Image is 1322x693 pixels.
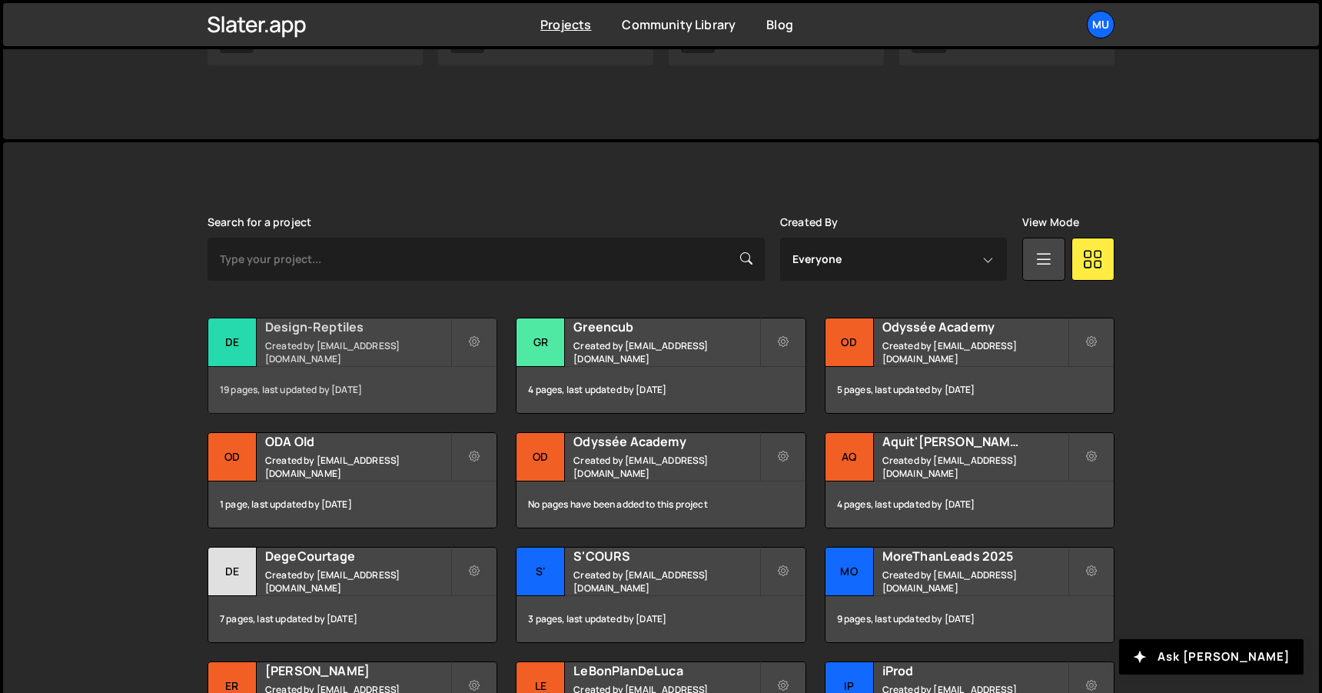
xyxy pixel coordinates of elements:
div: Od [825,318,874,367]
a: Projects [540,16,591,33]
small: Created by [EMAIL_ADDRESS][DOMAIN_NAME] [882,339,1068,365]
h2: DegeCourtage [265,548,450,565]
h2: Odyssée Academy [573,433,759,450]
a: Community Library [622,16,736,33]
a: Mo MoreThanLeads 2025 Created by [EMAIL_ADDRESS][DOMAIN_NAME] 9 pages, last updated by [DATE] [825,547,1114,643]
label: View Mode [1022,216,1079,228]
span: 0 / 10 [816,38,845,51]
div: 4 pages, last updated by [DATE] [517,367,805,413]
a: Mu [1087,11,1114,38]
div: 1 page, last updated by [DATE] [208,481,497,528]
a: OD ODA Old Created by [EMAIL_ADDRESS][DOMAIN_NAME] 1 page, last updated by [DATE] [208,432,497,528]
small: Created by [EMAIL_ADDRESS][DOMAIN_NAME] [265,454,450,480]
div: 9 pages, last updated by [DATE] [825,596,1114,642]
label: Created By [780,216,839,228]
div: S' [517,548,565,596]
h2: S'COURS [573,548,759,565]
div: Aq [825,433,874,481]
a: Od Odyssée Academy Created by [EMAIL_ADDRESS][DOMAIN_NAME] No pages have been added to this project [516,432,805,528]
a: De DegeCourtage Created by [EMAIL_ADDRESS][DOMAIN_NAME] 7 pages, last updated by [DATE] [208,547,497,643]
p: ODA Old [269,38,333,51]
div: De [208,548,257,596]
div: OD [208,433,257,481]
button: Ask [PERSON_NAME] [1119,639,1304,675]
div: 4 pages, last updated by [DATE] [825,481,1114,528]
div: 3 pages, last updated by [DATE] [517,596,805,642]
h2: ODA Old [265,433,450,450]
p: #100313919 [500,38,565,51]
a: Blog [766,16,793,33]
div: Od [517,433,565,481]
h2: LeBonPlanDeLuca [573,662,759,679]
small: Created by [EMAIL_ADDRESS][DOMAIN_NAME] [573,568,759,595]
p: 19 [962,38,1035,51]
h2: Design-Reptiles [265,318,450,335]
label: Search for a project [208,216,311,228]
div: No pages have been added to this project [517,481,805,528]
small: Created by [EMAIL_ADDRESS][DOMAIN_NAME] [265,339,450,365]
h2: [PERSON_NAME] [265,662,450,679]
div: 19 pages, last updated by [DATE] [208,367,497,413]
h2: Odyssée Academy [882,318,1068,335]
h2: Aquit'[PERSON_NAME] [882,433,1068,450]
div: De [208,318,257,367]
h2: Greencub [573,318,759,335]
a: Od Odyssée Academy Created by [EMAIL_ADDRESS][DOMAIN_NAME] 5 pages, last updated by [DATE] [825,318,1114,414]
a: Aq Aquit'[PERSON_NAME] Created by [EMAIL_ADDRESS][DOMAIN_NAME] 4 pages, last updated by [DATE] [825,432,1114,528]
small: Created by [EMAIL_ADDRESS][DOMAIN_NAME] [573,454,759,480]
small: Created by [EMAIL_ADDRESS][DOMAIN_NAME] [882,568,1068,595]
a: Gr Greencub Created by [EMAIL_ADDRESS][DOMAIN_NAME] 4 pages, last updated by [DATE] [516,318,805,414]
small: Created by [EMAIL_ADDRESS][DOMAIN_NAME] [882,454,1068,480]
input: Type your project... [208,238,765,281]
small: Created by [EMAIL_ADDRESS][DOMAIN_NAME] [265,568,450,595]
h2: iProd [882,662,1068,679]
a: S' S'COURS Created by [EMAIL_ADDRESS][DOMAIN_NAME] 3 pages, last updated by [DATE] [516,547,805,643]
div: 5 pages, last updated by [DATE] [825,367,1114,413]
h2: MoreThanLeads 2025 [882,548,1068,565]
div: 7 pages, last updated by [DATE] [208,596,497,642]
div: Gr [517,318,565,367]
small: Created by [EMAIL_ADDRESS][DOMAIN_NAME] [573,339,759,365]
div: Mo [825,548,874,596]
a: De Design-Reptiles Created by [EMAIL_ADDRESS][DOMAIN_NAME] 19 pages, last updated by [DATE] [208,318,497,414]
